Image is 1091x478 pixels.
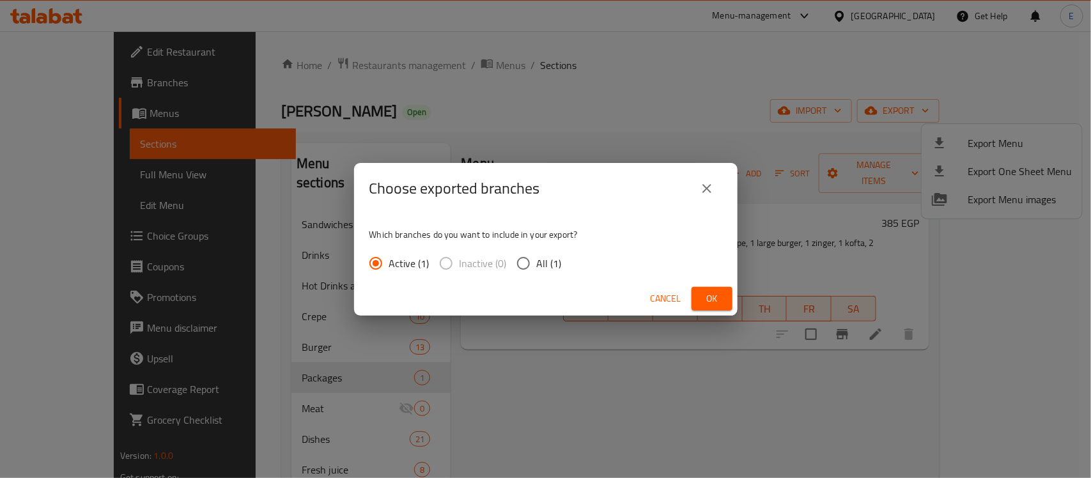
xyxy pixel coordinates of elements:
[651,291,681,307] span: Cancel
[389,256,429,271] span: Active (1)
[646,287,686,311] button: Cancel
[537,256,562,271] span: All (1)
[692,287,732,311] button: Ok
[702,291,722,307] span: Ok
[369,228,722,241] p: Which branches do you want to include in your export?
[692,173,722,204] button: close
[369,178,540,199] h2: Choose exported branches
[460,256,507,271] span: Inactive (0)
